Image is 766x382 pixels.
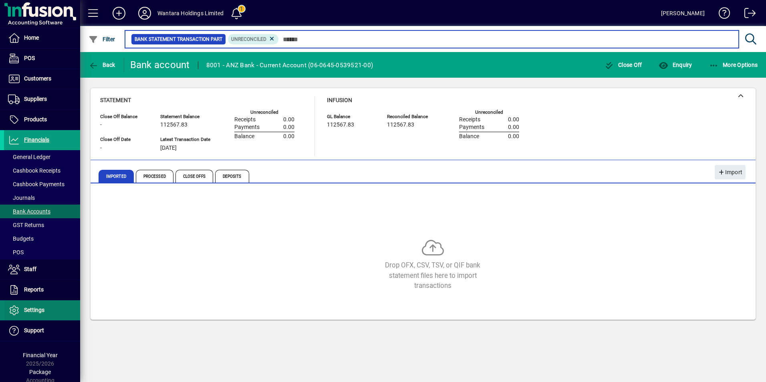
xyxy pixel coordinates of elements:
[160,137,210,142] span: Latest Transaction Date
[24,34,39,41] span: Home
[709,62,758,68] span: More Options
[718,166,742,179] span: Import
[8,154,50,160] span: General Ledger
[4,164,80,177] a: Cashbook Receipts
[387,122,414,128] span: 112567.83
[4,191,80,205] a: Journals
[100,145,102,151] span: -
[24,96,47,102] span: Suppliers
[24,75,51,82] span: Customers
[459,124,484,131] span: Payments
[4,110,80,130] a: Products
[605,62,642,68] span: Close Off
[603,58,644,72] button: Close Off
[24,137,49,143] span: Financials
[24,286,44,293] span: Reports
[475,110,503,115] label: Unreconciled
[4,150,80,164] a: General Ledger
[106,6,132,20] button: Add
[283,133,294,140] span: 0.00
[228,34,279,44] mat-chip: Reconciliation Status: Unreconciled
[160,114,210,119] span: Statement Balance
[4,218,80,232] a: GST Returns
[4,28,80,48] a: Home
[8,235,34,242] span: Budgets
[373,260,493,291] div: Drop OFX, CSV, TSV, or QIF bank statement files here to import transactions
[283,117,294,123] span: 0.00
[4,177,80,191] a: Cashbook Payments
[508,117,519,123] span: 0.00
[24,307,44,313] span: Settings
[24,327,44,334] span: Support
[24,266,36,272] span: Staff
[160,145,177,151] span: [DATE]
[99,170,134,183] span: Imported
[327,122,354,128] span: 112567.83
[80,58,124,72] app-page-header-button: Back
[89,62,115,68] span: Back
[135,35,222,43] span: Bank Statement Transaction Part
[8,208,50,215] span: Bank Accounts
[8,195,35,201] span: Journals
[231,36,266,42] span: Unreconciled
[234,133,254,140] span: Balance
[100,114,148,119] span: Close Off Balance
[713,2,730,28] a: Knowledge Base
[508,124,519,131] span: 0.00
[738,2,756,28] a: Logout
[661,7,705,20] div: [PERSON_NAME]
[100,122,102,128] span: -
[175,170,213,183] span: Close Offs
[136,170,173,183] span: Processed
[130,58,190,71] div: Bank account
[215,170,249,183] span: Deposits
[87,58,117,72] button: Back
[24,116,47,123] span: Products
[157,7,224,20] div: Wantara Holdings Limited
[659,62,692,68] span: Enquiry
[715,165,746,179] button: Import
[4,259,80,279] a: Staff
[4,245,80,259] a: POS
[87,32,117,46] button: Filter
[29,369,51,375] span: Package
[283,124,294,131] span: 0.00
[4,321,80,341] a: Support
[657,58,694,72] button: Enquiry
[8,222,44,228] span: GST Returns
[4,69,80,89] a: Customers
[327,114,375,119] span: GL Balance
[4,89,80,109] a: Suppliers
[8,249,24,255] span: POS
[206,59,373,72] div: 8001 - ANZ Bank - Current Account (06-0645-0539521-00)
[250,110,278,115] label: Unreconciled
[4,232,80,245] a: Budgets
[160,122,187,128] span: 112567.83
[8,181,65,187] span: Cashbook Payments
[459,117,480,123] span: Receipts
[234,117,256,123] span: Receipts
[89,36,115,42] span: Filter
[100,137,148,142] span: Close Off Date
[24,55,35,61] span: POS
[508,133,519,140] span: 0.00
[4,48,80,68] a: POS
[23,352,58,358] span: Financial Year
[132,6,157,20] button: Profile
[4,300,80,320] a: Settings
[387,114,435,119] span: Reconciled Balance
[4,280,80,300] a: Reports
[8,167,60,174] span: Cashbook Receipts
[459,133,479,140] span: Balance
[707,58,760,72] button: More Options
[4,205,80,218] a: Bank Accounts
[234,124,260,131] span: Payments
